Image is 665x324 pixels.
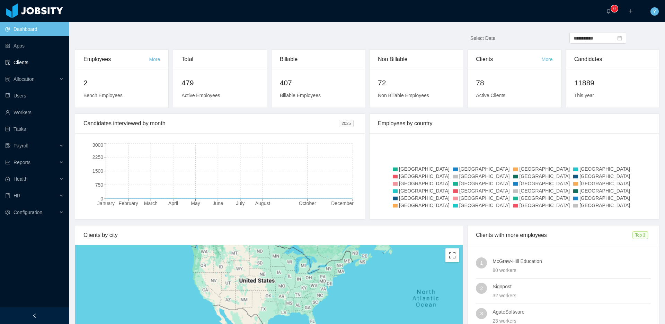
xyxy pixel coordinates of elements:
[378,77,454,88] h2: 72
[574,93,594,98] span: This year
[399,166,450,172] span: [GEOGRAPHIC_DATA]
[579,195,630,201] span: [GEOGRAPHIC_DATA]
[459,166,510,172] span: [GEOGRAPHIC_DATA]
[520,188,570,194] span: [GEOGRAPHIC_DATA]
[480,308,483,319] span: 3
[5,210,10,215] i: icon: setting
[149,57,160,62] a: More
[5,143,10,148] i: icon: file-protect
[14,193,20,198] span: HR
[493,292,651,299] div: 32 workers
[83,225,454,245] div: Clients by city
[280,50,356,69] div: Billable
[579,203,630,208] span: [GEOGRAPHIC_DATA]
[236,201,245,206] tspan: July
[399,188,450,194] span: [GEOGRAPHIC_DATA]
[5,22,64,36] a: icon: pie-chartDashboard
[574,50,651,69] div: Candidates
[459,195,510,201] span: [GEOGRAPHIC_DATA]
[579,173,630,179] span: [GEOGRAPHIC_DATA]
[617,36,622,41] i: icon: calendar
[480,257,483,268] span: 1
[181,50,258,69] div: Total
[653,7,656,16] span: Y
[399,195,450,201] span: [GEOGRAPHIC_DATA]
[339,120,354,127] span: 2025
[5,177,10,181] i: icon: medicine-box
[83,50,149,69] div: Employees
[331,201,354,206] tspan: December
[14,76,35,82] span: Allocation
[92,154,103,160] tspan: 2250
[459,181,510,186] span: [GEOGRAPHIC_DATA]
[378,93,429,98] span: Non Billable Employees
[83,77,160,88] h2: 2
[579,188,630,194] span: [GEOGRAPHIC_DATA]
[459,188,510,194] span: [GEOGRAPHIC_DATA]
[399,173,450,179] span: [GEOGRAPHIC_DATA]
[520,173,570,179] span: [GEOGRAPHIC_DATA]
[459,203,510,208] span: [GEOGRAPHIC_DATA]
[5,160,10,165] i: icon: line-chart
[493,257,651,265] h4: McGraw-Hill Education
[255,201,271,206] tspan: August
[14,210,42,215] span: Configuration
[5,105,64,119] a: icon: userWorkers
[399,181,450,186] span: [GEOGRAPHIC_DATA]
[520,203,570,208] span: [GEOGRAPHIC_DATA]
[5,77,10,82] i: icon: solution
[280,77,356,88] h2: 407
[476,225,632,245] div: Clients with more employees
[574,77,651,88] h2: 11889
[480,283,483,294] span: 2
[5,39,64,53] a: icon: appstoreApps
[5,122,64,136] a: icon: profileTasks
[92,168,103,174] tspan: 1500
[97,201,115,206] tspan: January
[92,142,103,148] tspan: 3000
[470,35,495,41] span: Select Date
[459,173,510,179] span: [GEOGRAPHIC_DATA]
[632,231,648,239] span: Top 3
[606,9,611,14] i: icon: bell
[144,201,158,206] tspan: March
[476,93,505,98] span: Active Clients
[5,89,64,103] a: icon: robotUsers
[579,181,630,186] span: [GEOGRAPHIC_DATA]
[628,9,633,14] i: icon: plus
[445,248,459,262] button: Toggle fullscreen view
[520,181,570,186] span: [GEOGRAPHIC_DATA]
[191,201,200,206] tspan: May
[14,143,28,148] span: Payroll
[476,77,552,88] h2: 78
[213,201,223,206] tspan: June
[83,114,339,133] div: Candidates interviewed by month
[168,201,178,206] tspan: April
[280,93,321,98] span: Billable Employees
[14,160,30,165] span: Reports
[95,182,104,188] tspan: 750
[493,308,651,316] h4: AgateSoftware
[493,266,651,274] div: 80 workers
[83,93,123,98] span: Bench Employees
[378,50,454,69] div: Non Billable
[119,201,138,206] tspan: February
[399,203,450,208] span: [GEOGRAPHIC_DATA]
[520,166,570,172] span: [GEOGRAPHIC_DATA]
[299,201,316,206] tspan: October
[476,50,541,69] div: Clients
[579,166,630,172] span: [GEOGRAPHIC_DATA]
[5,56,64,69] a: icon: auditClients
[542,57,553,62] a: More
[611,5,618,12] sup: 0
[493,283,651,290] h4: Signpost
[100,196,103,202] tspan: 0
[181,77,258,88] h2: 479
[5,193,10,198] i: icon: book
[14,176,27,182] span: Health
[378,114,651,133] div: Employees by country
[181,93,220,98] span: Active Employees
[520,195,570,201] span: [GEOGRAPHIC_DATA]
